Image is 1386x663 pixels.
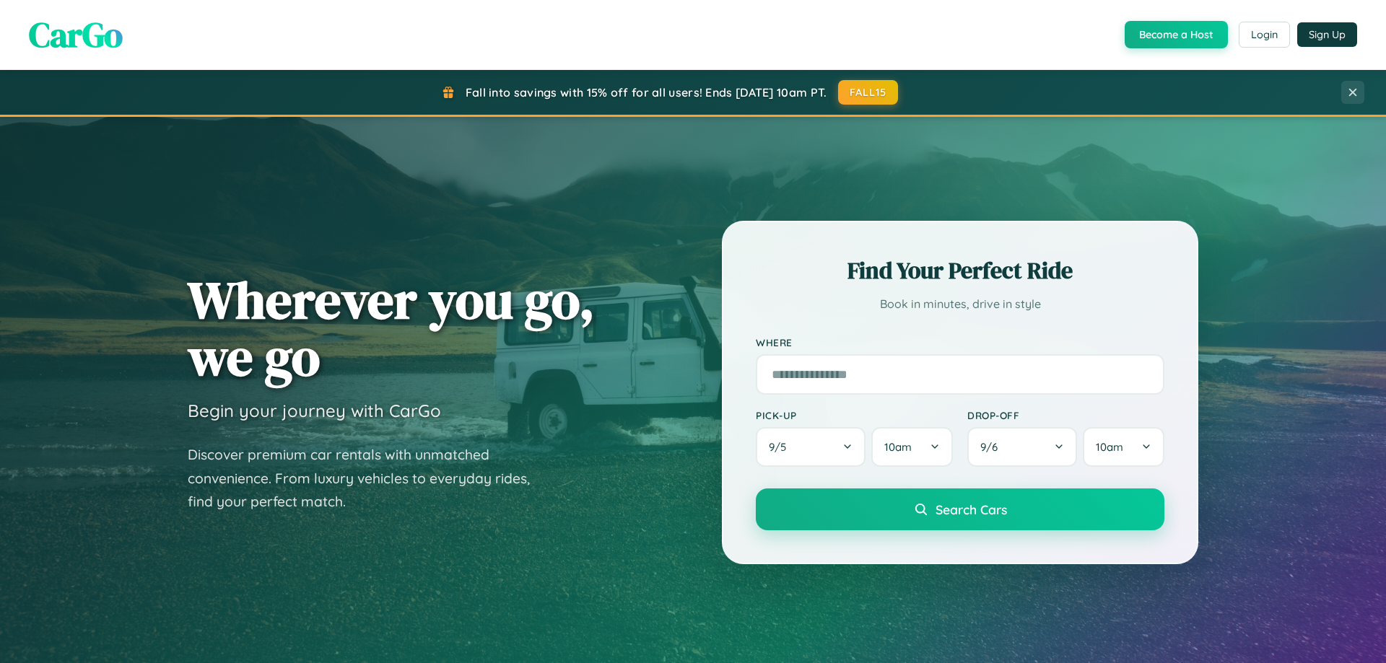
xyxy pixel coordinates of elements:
[1096,440,1123,454] span: 10am
[936,501,1007,517] span: Search Cars
[188,400,441,421] h3: Begin your journey with CarGo
[188,443,549,514] p: Discover premium car rentals with unmatched convenience. From luxury vehicles to everyday rides, ...
[1239,22,1290,48] button: Login
[756,409,953,421] label: Pick-up
[980,440,1005,454] span: 9 / 6
[1083,427,1164,467] button: 10am
[29,11,123,58] span: CarGo
[871,427,953,467] button: 10am
[967,409,1164,421] label: Drop-off
[967,427,1077,467] button: 9/6
[756,294,1164,315] p: Book in minutes, drive in style
[1297,22,1357,47] button: Sign Up
[884,440,912,454] span: 10am
[1125,21,1228,48] button: Become a Host
[756,427,866,467] button: 9/5
[756,488,1164,530] button: Search Cars
[756,336,1164,348] label: Where
[756,255,1164,286] h2: Find Your Perfect Ride
[769,440,793,454] span: 9 / 5
[838,80,899,105] button: FALL15
[188,271,595,385] h1: Wherever you go, we go
[466,85,827,100] span: Fall into savings with 15% off for all users! Ends [DATE] 10am PT.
